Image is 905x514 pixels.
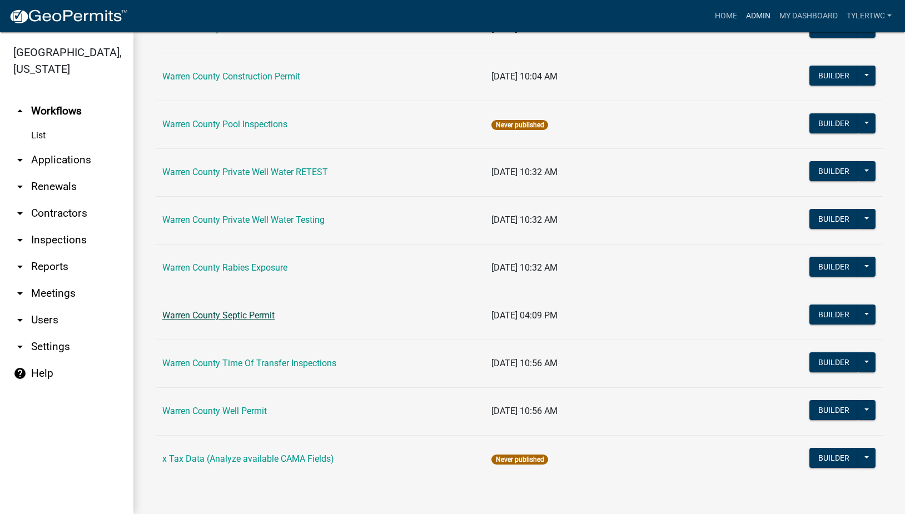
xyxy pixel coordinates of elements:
a: Home [710,6,742,27]
span: [DATE] 04:09 PM [491,310,558,321]
span: [DATE] 10:32 AM [491,214,558,225]
button: Builder [809,18,858,38]
button: Builder [809,257,858,277]
button: Builder [809,305,858,325]
span: [DATE] 10:32 AM [491,262,558,273]
i: arrow_drop_down [13,313,27,327]
a: Warren County Construction Permit [162,71,300,82]
a: x Tax Data (Analyze available CAMA Fields) [162,453,334,464]
i: arrow_drop_down [13,180,27,193]
button: Builder [809,161,858,181]
a: Admin [742,6,775,27]
a: Warren County Rabies Exposure [162,262,287,273]
button: Builder [809,400,858,420]
a: Warren County Time Of Transfer Inspections [162,358,336,368]
a: Warren County Pool Inspections [162,119,287,129]
a: TylerTWC [842,6,896,27]
span: [DATE] 10:32 AM [491,167,558,177]
span: Never published [491,120,548,130]
button: Builder [809,352,858,372]
span: [DATE] 10:56 AM [491,358,558,368]
i: arrow_drop_up [13,104,27,118]
i: help [13,367,27,380]
i: arrow_drop_down [13,260,27,273]
span: [DATE] 10:04 AM [491,71,558,82]
a: Warren County Private Well Water RETEST [162,167,328,177]
button: Builder [809,209,858,229]
a: My Dashboard [775,6,842,27]
button: Builder [809,66,858,86]
button: Builder [809,113,858,133]
i: arrow_drop_down [13,207,27,220]
span: [DATE] 10:56 AM [491,406,558,416]
a: Warren County Septic Permit [162,310,275,321]
span: Never published [491,455,548,465]
a: Warren County Well Permit [162,406,267,416]
i: arrow_drop_down [13,340,27,353]
i: arrow_drop_down [13,153,27,167]
i: arrow_drop_down [13,287,27,300]
button: Builder [809,448,858,468]
i: arrow_drop_down [13,233,27,247]
a: Warren County Private Well Water Testing [162,214,325,225]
